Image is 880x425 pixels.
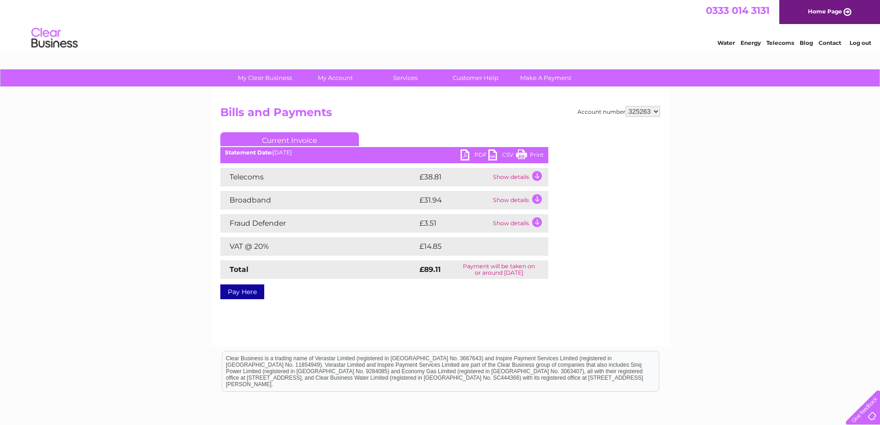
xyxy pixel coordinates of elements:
a: My Account [297,69,373,86]
td: £3.51 [417,214,491,233]
a: Water [717,39,735,46]
a: Print [516,149,544,163]
a: Services [367,69,443,86]
a: Current Invoice [220,132,359,146]
a: 0333 014 3131 [706,5,770,16]
a: My Clear Business [227,69,303,86]
a: Pay Here [220,284,264,299]
a: Telecoms [766,39,794,46]
td: £14.85 [417,237,529,256]
div: [DATE] [220,149,548,156]
strong: Total [230,265,249,274]
td: Show details [491,214,548,233]
td: VAT @ 20% [220,237,417,256]
td: Fraud Defender [220,214,417,233]
td: Telecoms [220,168,417,186]
td: Broadband [220,191,417,209]
img: logo.png [31,24,78,52]
td: £31.94 [417,191,491,209]
a: CSV [488,149,516,163]
td: Show details [491,168,548,186]
td: Show details [491,191,548,209]
div: Account number [577,106,660,117]
a: Customer Help [437,69,514,86]
strong: £89.11 [419,265,441,274]
a: Log out [850,39,871,46]
b: Statement Date: [225,149,273,156]
a: Energy [740,39,761,46]
h2: Bills and Payments [220,106,660,123]
div: Clear Business is a trading name of Verastar Limited (registered in [GEOGRAPHIC_DATA] No. 3667643... [222,5,659,45]
a: PDF [461,149,488,163]
a: Contact [819,39,841,46]
a: Blog [800,39,813,46]
td: £38.81 [417,168,491,186]
td: Payment will be taken on or around [DATE] [450,260,548,279]
a: Make A Payment [508,69,584,86]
